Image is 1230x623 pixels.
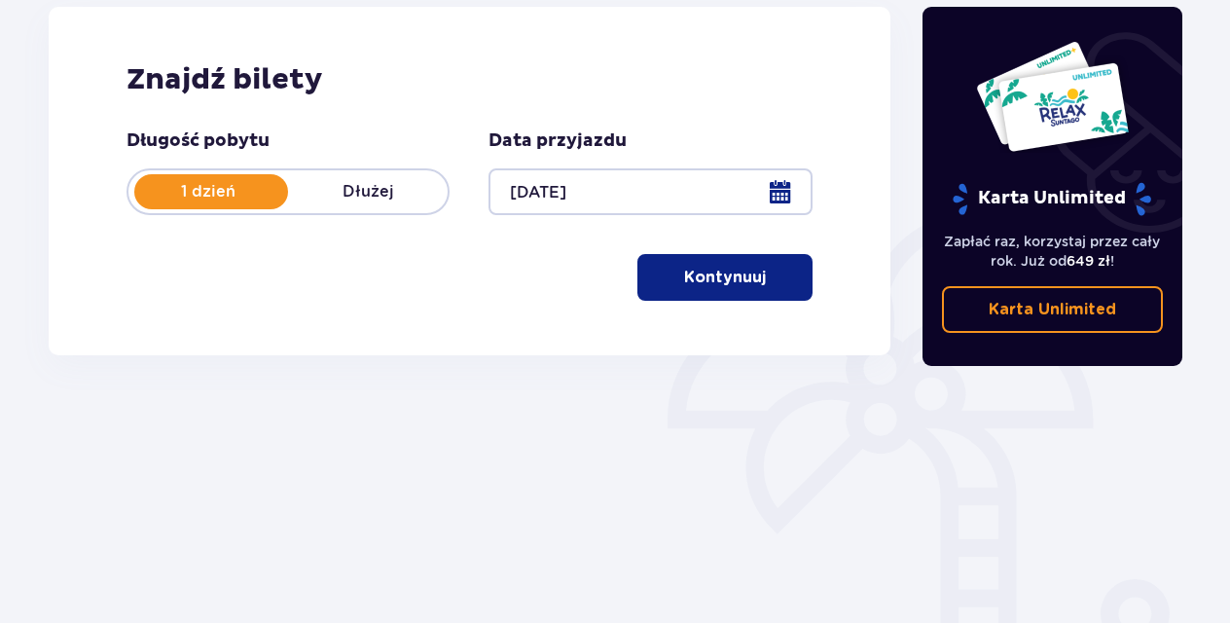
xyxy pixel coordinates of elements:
[942,232,1164,271] p: Zapłać raz, korzystaj przez cały rok. Już od !
[1067,253,1110,269] span: 649 zł
[128,181,288,202] p: 1 dzień
[942,286,1164,333] a: Karta Unlimited
[989,299,1116,320] p: Karta Unlimited
[127,129,270,153] p: Długość pobytu
[951,182,1153,216] p: Karta Unlimited
[637,254,813,301] button: Kontynuuj
[127,61,813,98] h2: Znajdź bilety
[488,129,627,153] p: Data przyjazdu
[288,181,448,202] p: Dłużej
[684,267,766,288] p: Kontynuuj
